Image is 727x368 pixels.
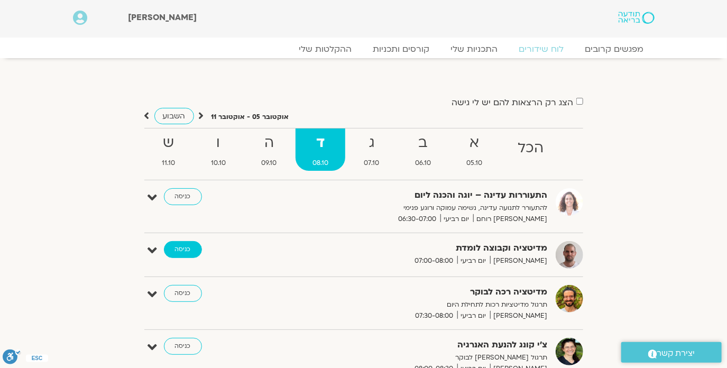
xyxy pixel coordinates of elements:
a: הכל [501,128,561,171]
nav: Menu [73,44,655,54]
span: [PERSON_NAME] [490,310,548,321]
a: כניסה [164,188,202,205]
a: התכניות שלי [440,44,509,54]
strong: ג [347,131,397,155]
a: השבוע [154,108,194,124]
strong: ש [145,131,192,155]
a: כניסה [164,241,202,258]
a: קורסים ותכניות [363,44,440,54]
a: ההקלטות שלי [289,44,363,54]
strong: ו [194,131,243,155]
strong: הכל [501,136,561,160]
strong: ב [398,131,448,155]
strong: מדיטציה וקבוצה לומדת [289,241,548,255]
a: כניסה [164,285,202,302]
a: ה09.10 [245,128,294,171]
p: להתעורר לתנועה עדינה, נשימה עמוקה ורוגע פנימי [289,203,548,214]
a: לוח שידורים [509,44,575,54]
strong: צ'י קונג להנעת האנרגיה [289,338,548,352]
p: תרגול מדיטציות רכות לתחילת היום [289,299,548,310]
strong: ה [245,131,294,155]
a: מפגשים קרובים [575,44,655,54]
span: 08.10 [296,158,345,169]
strong: מדיטציה רכה לבוקר [289,285,548,299]
strong: התעוררות עדינה – יוגה והכנה ליום [289,188,548,203]
a: א05.10 [450,128,500,171]
span: 10.10 [194,158,243,169]
p: תרגול [PERSON_NAME] לבוקר [289,352,548,363]
strong: א [450,131,500,155]
a: ב06.10 [398,128,448,171]
span: 06.10 [398,158,448,169]
span: השבוע [163,111,186,121]
a: ש11.10 [145,128,192,171]
span: 09.10 [245,158,294,169]
a: יצירת קשר [621,342,722,363]
a: כניסה [164,338,202,355]
span: יצירת קשר [657,346,695,361]
span: יום רביעי [457,255,490,266]
span: [PERSON_NAME] רוחם [473,214,548,225]
span: [PERSON_NAME] [128,12,197,23]
span: יום רביעי [457,310,490,321]
label: הצג רק הרצאות להם יש לי גישה [452,98,574,107]
span: 05.10 [450,158,500,169]
span: 07:00-08:00 [411,255,457,266]
span: 07:30-08:00 [412,310,457,321]
a: ו10.10 [194,128,243,171]
span: 06:30-07:00 [395,214,440,225]
span: יום רביעי [440,214,473,225]
a: ד08.10 [296,128,345,171]
a: ג07.10 [347,128,397,171]
span: 07.10 [347,158,397,169]
span: 11.10 [145,158,192,169]
p: אוקטובר 05 - אוקטובר 11 [211,112,289,123]
span: [PERSON_NAME] [490,255,548,266]
strong: ד [296,131,345,155]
